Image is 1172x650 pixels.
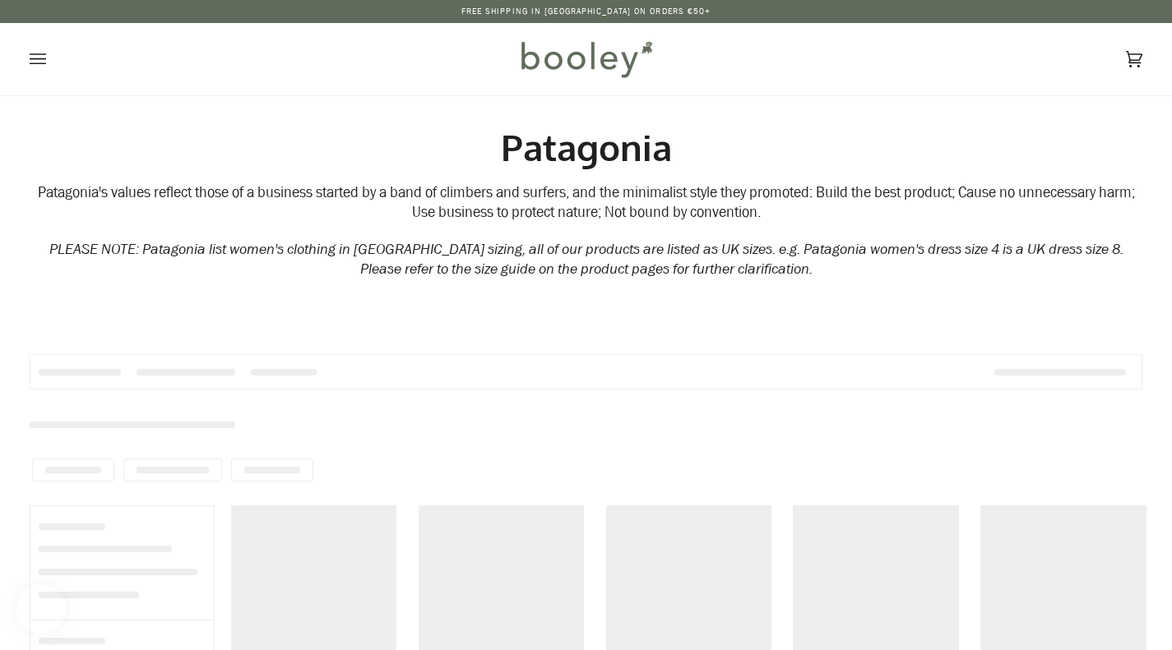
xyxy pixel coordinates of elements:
[30,23,79,95] button: Open menu
[30,125,1142,170] h1: Patagonia
[16,584,66,634] iframe: Button to open loyalty program pop-up
[461,5,711,18] p: Free Shipping in [GEOGRAPHIC_DATA] on Orders €50+
[49,239,1123,280] em: PLEASE NOTE: Patagonia list women's clothing in [GEOGRAPHIC_DATA] sizing, all of our products are...
[514,35,658,83] img: Booley
[30,183,1142,224] div: Patagonia's values reflect those of a business started by a band of climbers and surfers, and the...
